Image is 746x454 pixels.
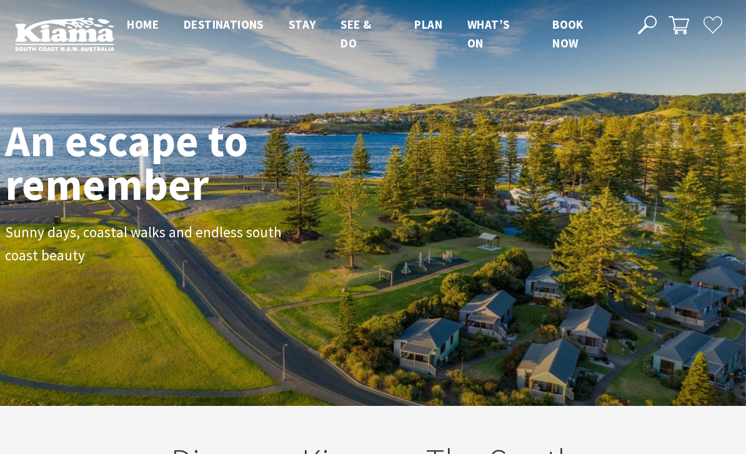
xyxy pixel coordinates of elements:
[467,17,509,51] span: What’s On
[184,17,264,32] span: Destinations
[15,17,114,51] img: Kiama Logo
[127,17,159,32] span: Home
[414,17,442,32] span: Plan
[114,15,624,53] nav: Main Menu
[341,17,371,51] span: See & Do
[5,221,286,267] p: Sunny days, coastal walks and endless south coast beauty
[289,17,316,32] span: Stay
[5,119,349,206] h1: An escape to remember
[552,17,584,51] span: Book now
